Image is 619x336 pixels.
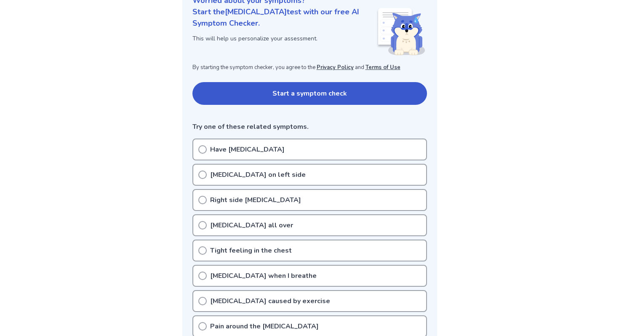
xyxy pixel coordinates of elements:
[192,122,427,132] p: Try one of these related symptoms.
[192,6,376,29] p: Start the [MEDICAL_DATA] test with our free AI Symptom Checker.
[192,82,427,105] button: Start a symptom check
[376,8,425,55] img: Shiba
[210,220,293,230] p: [MEDICAL_DATA] all over
[192,64,427,72] p: By starting the symptom checker, you agree to the and
[192,34,376,43] p: This will help us personalize your assessment.
[210,195,301,205] p: Right side [MEDICAL_DATA]
[210,321,319,331] p: Pain around the [MEDICAL_DATA]
[210,245,292,256] p: Tight feeling in the chest
[210,170,306,180] p: [MEDICAL_DATA] on left side
[210,144,285,155] p: Have [MEDICAL_DATA]
[210,296,330,306] p: [MEDICAL_DATA] caused by exercise
[366,64,400,71] a: Terms of Use
[317,64,354,71] a: Privacy Policy
[210,271,317,281] p: [MEDICAL_DATA] when I breathe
